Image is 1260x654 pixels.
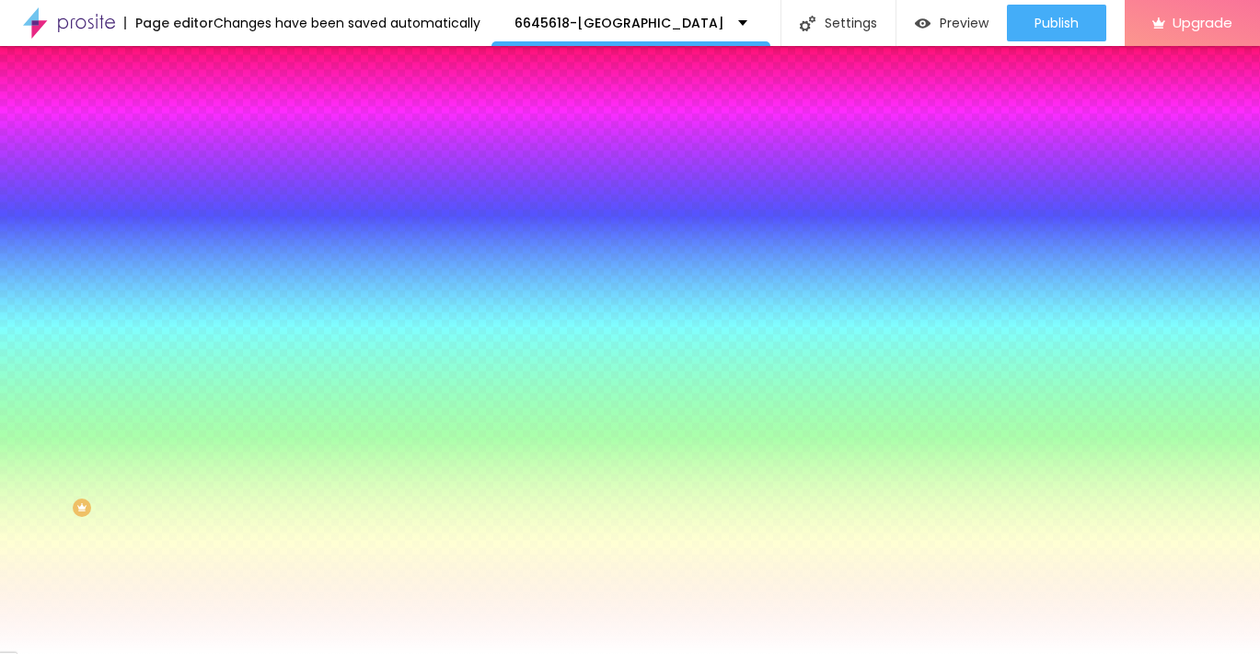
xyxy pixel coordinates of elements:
[124,17,214,29] div: Page editor
[1173,15,1232,30] span: Upgrade
[896,5,1007,41] button: Preview
[940,16,988,30] span: Preview
[214,17,480,29] div: Changes have been saved automatically
[1007,5,1106,41] button: Publish
[915,16,931,31] img: view-1.svg
[800,16,815,31] img: Icone
[1035,16,1079,30] span: Publish
[514,17,724,29] p: 6645618-[GEOGRAPHIC_DATA]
